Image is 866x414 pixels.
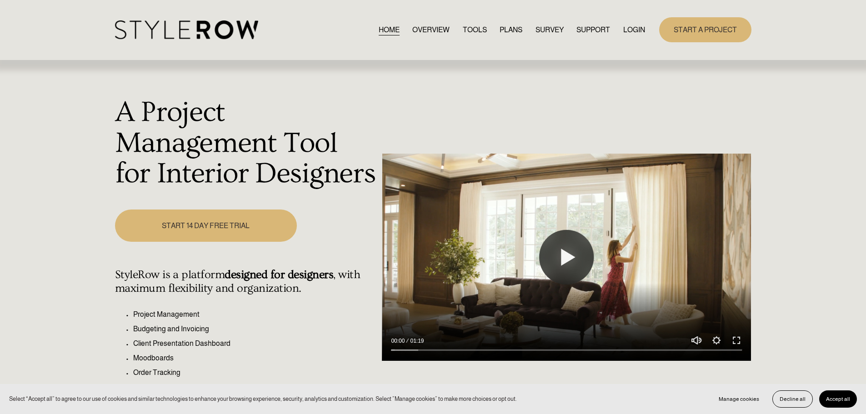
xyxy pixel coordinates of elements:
a: START 14 DAY FREE TRIAL [115,209,297,242]
p: Budgeting and Invoicing [133,324,377,334]
a: LOGIN [623,24,645,36]
div: Duration [407,336,426,345]
h1: A Project Management Tool for Interior Designers [115,97,377,190]
span: SUPPORT [576,25,610,35]
h4: StyleRow is a platform , with maximum flexibility and organization. [115,268,377,295]
a: START A PROJECT [659,17,751,42]
p: Moodboards [133,353,377,364]
a: PLANS [500,24,522,36]
button: Decline all [772,390,813,408]
span: Accept all [826,396,850,402]
a: HOME [379,24,400,36]
p: Client Presentation Dashboard [133,338,377,349]
button: Manage cookies [712,390,766,408]
a: TOOLS [463,24,487,36]
a: SURVEY [536,24,564,36]
p: Select “Accept all” to agree to our use of cookies and similar technologies to enhance your brows... [9,394,517,403]
img: StyleRow [115,20,258,39]
p: Order Tracking [133,367,377,378]
p: Project Management [133,309,377,320]
button: Accept all [819,390,857,408]
div: Current time [391,336,407,345]
span: Manage cookies [719,396,759,402]
a: folder dropdown [576,24,610,36]
a: OVERVIEW [412,24,450,36]
input: Seek [391,347,742,354]
strong: designed for designers [225,268,333,281]
button: Play [539,230,594,284]
span: Decline all [780,396,806,402]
